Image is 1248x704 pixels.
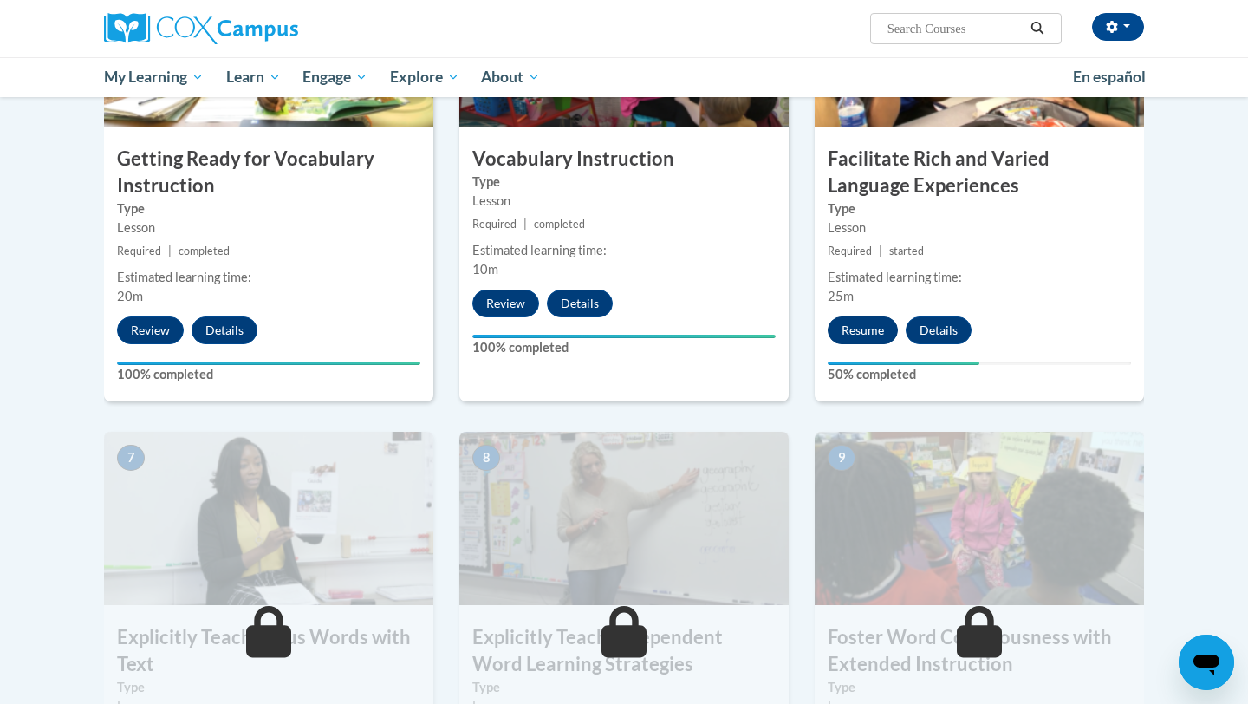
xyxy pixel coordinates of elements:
h3: Explicitly Teach Focus Words with Text [104,624,433,678]
button: Account Settings [1092,13,1144,41]
span: 8 [472,445,500,471]
span: | [168,244,172,257]
button: Details [547,290,613,317]
span: 10m [472,262,498,277]
span: Engage [302,67,367,88]
button: Review [472,290,539,317]
a: Learn [215,57,292,97]
iframe: Button to launch messaging window [1179,635,1234,690]
button: Search [1024,18,1050,39]
span: | [879,244,882,257]
span: 25m [828,289,854,303]
span: Required [117,244,161,257]
span: About [481,67,540,88]
div: Main menu [78,57,1170,97]
div: Estimated learning time: [117,268,420,287]
h3: Vocabulary Instruction [459,146,789,173]
label: 50% completed [828,365,1131,384]
label: 100% completed [117,365,420,384]
label: Type [117,199,420,218]
span: | [523,218,527,231]
input: Search Courses [886,18,1024,39]
a: My Learning [93,57,215,97]
button: Review [117,316,184,344]
label: Type [828,199,1131,218]
span: Explore [390,67,459,88]
span: En español [1073,68,1146,86]
a: Explore [379,57,471,97]
span: 7 [117,445,145,471]
span: Required [472,218,517,231]
button: Details [906,316,972,344]
button: Resume [828,316,898,344]
span: Learn [226,67,281,88]
h3: Foster Word Consciousness with Extended Instruction [815,624,1144,678]
span: started [889,244,924,257]
a: About [471,57,552,97]
label: Type [828,678,1131,697]
img: Course Image [104,432,433,605]
a: Engage [291,57,379,97]
div: Estimated learning time: [828,268,1131,287]
div: Lesson [472,192,776,211]
div: Your progress [117,362,420,365]
div: Your progress [472,335,776,338]
label: Type [472,678,776,697]
img: Course Image [459,432,789,605]
div: Lesson [828,218,1131,238]
span: 20m [117,289,143,303]
div: Your progress [828,362,979,365]
span: 9 [828,445,855,471]
a: En español [1062,59,1157,95]
img: Course Image [815,432,1144,605]
span: completed [179,244,230,257]
span: Required [828,244,872,257]
img: Cox Campus [104,13,298,44]
h3: Getting Ready for Vocabulary Instruction [104,146,433,199]
a: Cox Campus [104,13,433,44]
label: Type [117,678,420,697]
div: Estimated learning time: [472,241,776,260]
span: My Learning [104,67,204,88]
span: completed [534,218,585,231]
h3: Facilitate Rich and Varied Language Experiences [815,146,1144,199]
label: 100% completed [472,338,776,357]
h3: Explicitly Teach Independent Word Learning Strategies [459,624,789,678]
button: Details [192,316,257,344]
div: Lesson [117,218,420,238]
label: Type [472,173,776,192]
